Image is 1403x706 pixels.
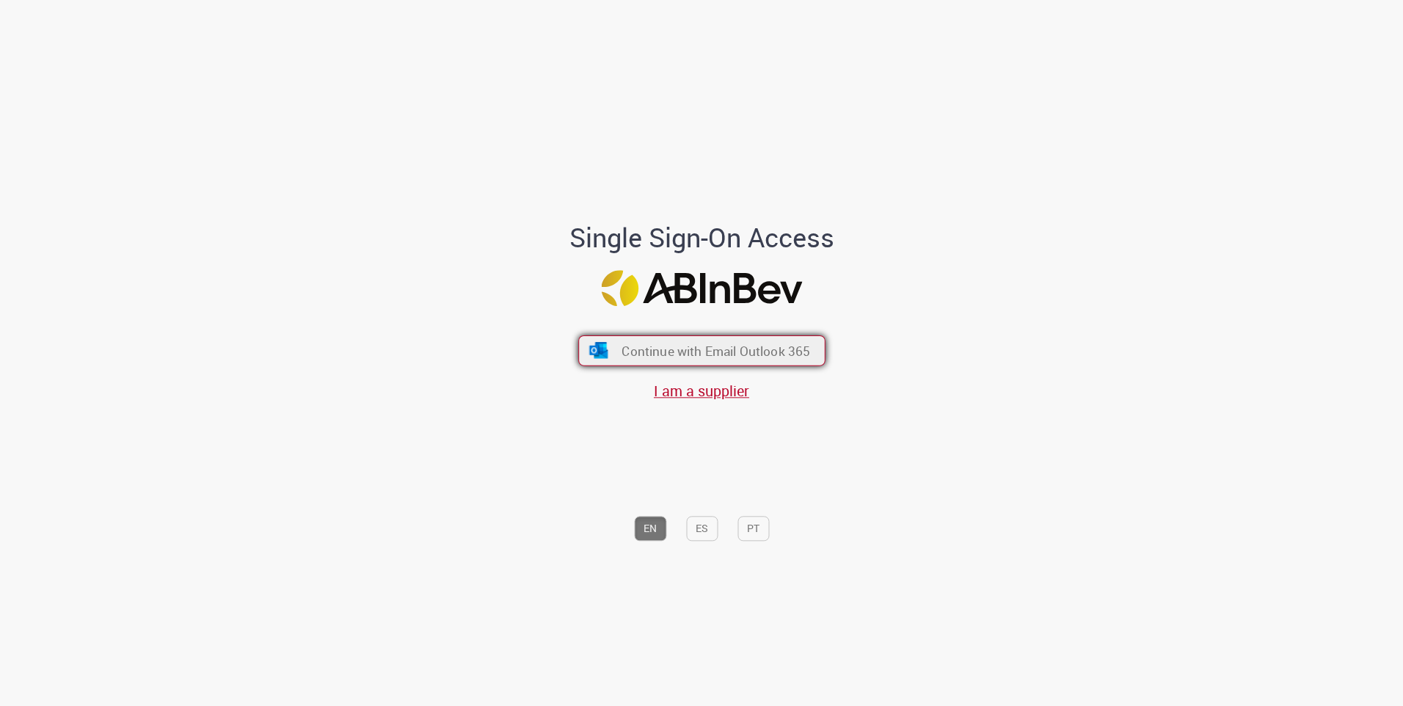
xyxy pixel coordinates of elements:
[622,342,810,359] span: Continue with Email Outlook 365
[654,382,749,401] a: I am a supplier
[498,224,905,253] h1: Single Sign-On Access
[737,516,769,541] button: PT
[634,516,666,541] button: EN
[686,516,718,541] button: ES
[588,343,609,359] img: ícone Azure/Microsoft 360
[601,270,802,306] img: Logo ABInBev
[578,335,826,366] button: ícone Azure/Microsoft 360 Continue with Email Outlook 365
